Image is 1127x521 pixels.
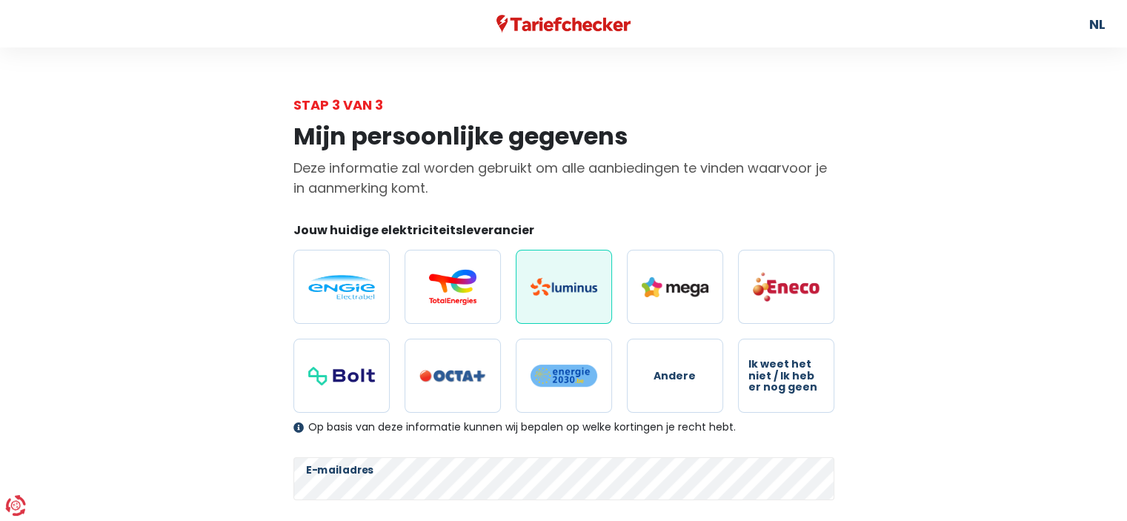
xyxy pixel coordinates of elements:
div: Op basis van deze informatie kunnen wij bepalen op welke kortingen je recht hebt. [293,421,834,434]
img: Octa+ [419,370,486,382]
p: Deze informatie zal worden gebruikt om alle aanbiedingen te vinden waarvoor je in aanmerking komt. [293,158,834,198]
img: Mega [642,277,708,297]
legend: Jouw huidige elektriciteitsleverancier [293,222,834,245]
div: Stap 3 van 3 [293,95,834,115]
img: Total Energies / Lampiris [419,269,486,305]
span: Ik weet het niet / Ik heb er nog geen [748,359,824,393]
img: Bolt [308,367,375,385]
img: Energie2030 [531,364,597,388]
h1: Mijn persoonlijke gegevens [293,122,834,150]
img: Engie / Electrabel [308,275,375,299]
img: Luminus [531,278,597,296]
span: Andere [654,371,696,382]
img: Eneco [753,271,820,302]
img: Tariefchecker logo [496,15,631,33]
